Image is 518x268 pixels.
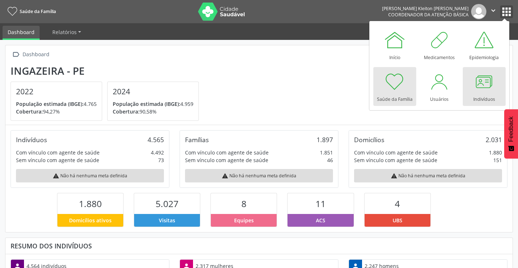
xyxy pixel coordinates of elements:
[354,156,437,164] div: Sem vínculo com agente de saúde
[373,25,416,64] a: Início
[508,116,514,142] span: Feedback
[500,5,513,18] button: apps
[21,49,51,60] div: Dashboard
[327,156,333,164] div: 46
[156,198,178,210] span: 5.027
[113,108,140,115] span: Cobertura:
[354,169,502,182] div: Não há nenhuma meta definida
[5,5,56,17] a: Saúde da Família
[241,198,246,210] span: 8
[382,5,469,12] div: [PERSON_NAME] Kleiton [PERSON_NAME]
[493,156,502,164] div: 151
[158,156,164,164] div: 73
[463,67,506,106] a: Indivíduos
[471,4,486,19] img: img
[317,136,333,144] div: 1.897
[486,136,502,144] div: 2.031
[16,108,43,115] span: Cobertura:
[16,100,97,108] p: 4.765
[11,242,507,250] div: Resumo dos indivíduos
[11,65,204,77] div: Ingazeira - PE
[16,100,84,107] span: População estimada (IBGE):
[113,100,193,108] p: 4.959
[463,25,506,64] a: Epidemiologia
[354,149,438,156] div: Com vínculo com agente de saúde
[393,217,402,224] span: UBS
[222,173,228,179] i: warning
[113,87,193,96] h4: 2024
[504,109,518,158] button: Feedback - Mostrar pesquisa
[391,173,397,179] i: warning
[148,136,164,144] div: 4.565
[159,217,175,224] span: Visitas
[113,100,180,107] span: População estimada (IBGE):
[20,8,56,15] span: Saúde da Família
[320,149,333,156] div: 1.851
[151,149,164,156] div: 4.492
[69,217,112,224] span: Domicílios ativos
[418,25,461,64] a: Medicamentos
[16,136,47,144] div: Indivíduos
[47,26,86,38] a: Relatórios
[11,49,51,60] a:  Dashboard
[53,173,59,179] i: warning
[52,29,77,36] span: Relatórios
[354,136,384,144] div: Domicílios
[418,67,461,106] a: Usuários
[395,198,400,210] span: 4
[16,87,97,96] h4: 2022
[388,12,469,18] span: Coordenador da Atenção Básica
[316,217,325,224] span: ACS
[489,149,502,156] div: 1.880
[16,156,99,164] div: Sem vínculo com agente de saúde
[234,217,254,224] span: Equipes
[79,198,102,210] span: 1.880
[16,108,97,115] p: 94,27%
[185,169,333,182] div: Não há nenhuma meta definida
[16,149,100,156] div: Com vínculo com agente de saúde
[11,49,21,60] i: 
[3,26,40,40] a: Dashboard
[16,169,164,182] div: Não há nenhuma meta definida
[486,4,500,19] button: 
[316,198,326,210] span: 11
[373,67,416,106] a: Saúde da Família
[489,7,497,15] i: 
[113,108,193,115] p: 90,58%
[185,156,268,164] div: Sem vínculo com agente de saúde
[185,136,209,144] div: Famílias
[185,149,269,156] div: Com vínculo com agente de saúde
